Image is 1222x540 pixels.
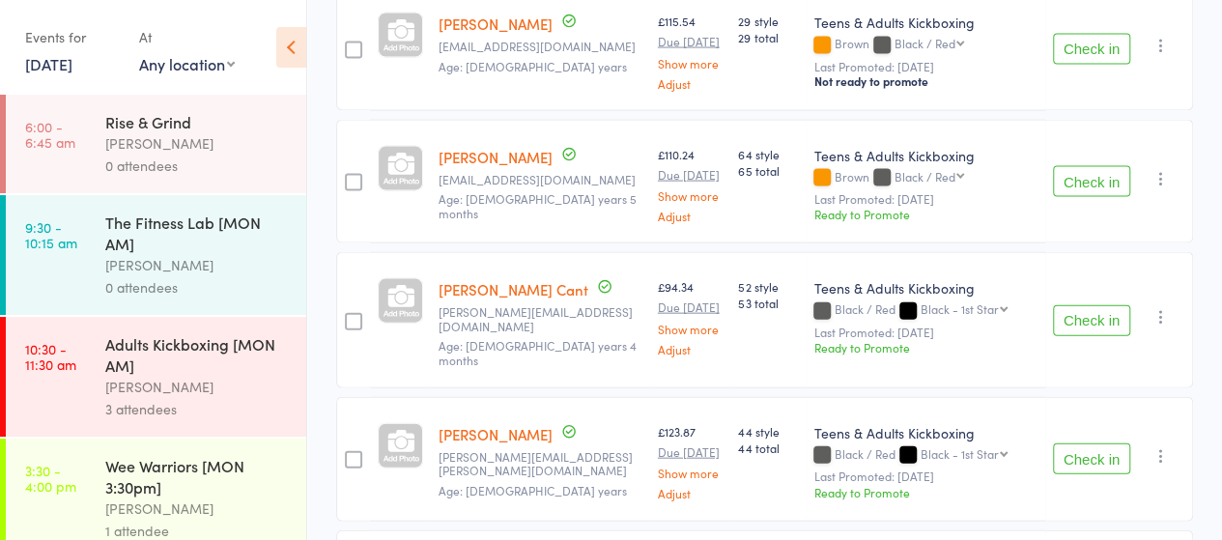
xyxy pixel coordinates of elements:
div: Ready to Promote [813,484,1037,500]
a: Show more [658,189,724,202]
div: Teens & Adults Kickboxing [813,13,1037,32]
a: [DATE] [25,53,72,74]
div: Black / Red [813,302,1037,319]
span: 52 style [738,278,798,295]
div: £115.54 [658,13,724,89]
div: Not ready to promote [813,73,1037,89]
small: sophiegibson100@gmail.com [439,40,642,53]
span: 44 total [738,440,798,456]
span: 29 style [738,13,798,29]
div: Brown [813,170,1037,186]
span: 44 style [738,423,798,440]
div: Black / Red [894,37,954,49]
a: 10:30 -11:30 amAdults Kickboxing [MON AM][PERSON_NAME]3 attendees [6,317,306,437]
div: [PERSON_NAME] [105,376,290,398]
small: Due [DATE] [658,300,724,314]
time: 9:30 - 10:15 am [25,219,77,250]
div: Black - 1st Star [920,302,998,315]
a: Adjust [658,487,724,499]
time: 3:30 - 4:00 pm [25,463,76,494]
div: Wee Warriors [MON 3:30pm] [105,455,290,497]
div: Black / Red [813,447,1037,464]
div: At [139,21,235,53]
small: Due [DATE] [658,168,724,182]
span: 64 style [738,146,798,162]
div: Black / Red [894,170,954,183]
small: alana84s@hotmail.co.uk [439,173,642,186]
div: Ready to Promote [813,339,1037,355]
a: Adjust [658,343,724,355]
div: Events for [25,21,120,53]
span: Age: [DEMOGRAPHIC_DATA] years [439,58,627,74]
small: Last Promoted: [DATE] [813,326,1037,339]
small: graham.macleod@Gmail.com [439,450,642,478]
small: Due [DATE] [658,445,724,459]
div: Teens & Adults Kickboxing [813,278,1037,298]
small: Due [DATE] [658,35,724,48]
button: Check in [1053,305,1130,336]
div: Teens & Adults Kickboxing [813,146,1037,165]
div: £94.34 [658,278,724,355]
div: Rise & Grind [105,111,290,132]
span: Age: [DEMOGRAPHIC_DATA] years 5 months [439,190,637,220]
div: Ready to Promote [813,206,1037,222]
span: Age: [DEMOGRAPHIC_DATA] years 4 months [439,337,637,367]
span: 29 total [738,29,798,45]
div: 3 attendees [105,398,290,420]
div: 0 attendees [105,276,290,298]
span: 53 total [738,295,798,311]
div: [PERSON_NAME] [105,254,290,276]
a: 9:30 -10:15 amThe Fitness Lab [MON AM][PERSON_NAME]0 attendees [6,195,306,315]
small: Last Promoted: [DATE] [813,469,1037,483]
div: £110.24 [658,146,724,222]
time: 10:30 - 11:30 am [25,341,76,372]
div: 0 attendees [105,155,290,177]
div: Any location [139,53,235,74]
div: Brown [813,37,1037,53]
small: lynn.cant@sky.com [439,305,642,333]
a: Adjust [658,210,724,222]
a: [PERSON_NAME] [439,147,553,167]
div: The Fitness Lab [MON AM] [105,212,290,254]
a: Show more [658,323,724,335]
small: Last Promoted: [DATE] [813,60,1037,73]
div: £123.87 [658,423,724,499]
div: Adults Kickboxing [MON AM] [105,333,290,376]
button: Check in [1053,34,1130,65]
a: [PERSON_NAME] [439,14,553,34]
a: [PERSON_NAME] [439,424,553,444]
a: 6:00 -6:45 amRise & Grind[PERSON_NAME]0 attendees [6,95,306,193]
span: Age: [DEMOGRAPHIC_DATA] years [439,482,627,498]
a: Adjust [658,77,724,90]
div: Teens & Adults Kickboxing [813,423,1037,442]
a: Show more [658,57,724,70]
small: Last Promoted: [DATE] [813,192,1037,206]
a: Show more [658,467,724,479]
time: 6:00 - 6:45 am [25,119,75,150]
span: 65 total [738,162,798,179]
div: [PERSON_NAME] [105,497,290,520]
button: Check in [1053,166,1130,197]
div: Black - 1st Star [920,447,998,460]
a: [PERSON_NAME] Cant [439,279,588,299]
div: [PERSON_NAME] [105,132,290,155]
button: Check in [1053,443,1130,474]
